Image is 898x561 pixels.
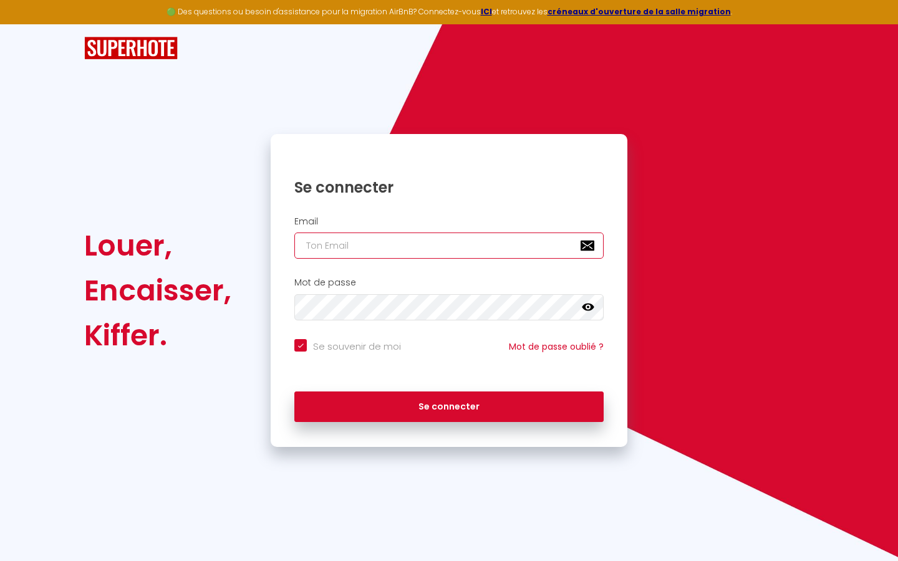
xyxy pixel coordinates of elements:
[294,277,604,288] h2: Mot de passe
[294,233,604,259] input: Ton Email
[84,223,231,268] div: Louer,
[294,178,604,197] h1: Se connecter
[294,391,604,423] button: Se connecter
[84,313,231,358] div: Kiffer.
[509,340,604,353] a: Mot de passe oublié ?
[481,6,492,17] a: ICI
[294,216,604,227] h2: Email
[84,268,231,313] div: Encaisser,
[84,37,178,60] img: SuperHote logo
[10,5,47,42] button: Ouvrir le widget de chat LiveChat
[548,6,731,17] a: créneaux d'ouverture de la salle migration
